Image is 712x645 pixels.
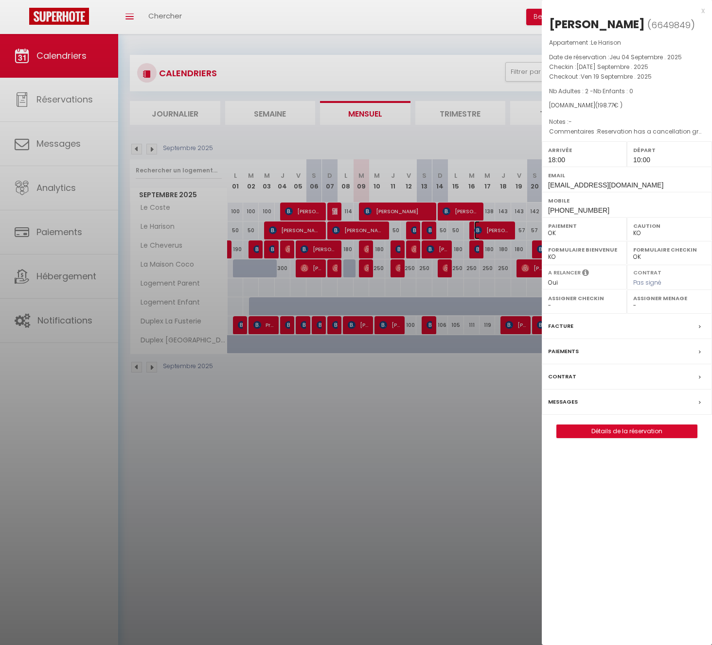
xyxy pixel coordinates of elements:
[549,72,705,82] p: Checkout :
[557,425,697,438] a: Détails de la réservation
[549,87,633,95] span: Nb Adultes : 2 -
[549,52,705,62] p: Date de réservation :
[593,87,633,95] span: Nb Enfants : 0
[542,5,705,17] div: x
[548,269,581,277] label: A relancer
[576,63,648,71] span: [DATE] Septembre . 2025
[549,101,705,110] div: [DOMAIN_NAME]
[549,117,705,127] p: Notes :
[548,397,578,407] label: Messages
[548,170,706,180] label: Email
[549,17,645,32] div: [PERSON_NAME]
[549,38,705,48] p: Appartement :
[633,278,661,287] span: Pas signé
[548,245,621,255] label: Formulaire Bienvenue
[548,321,573,331] label: Facture
[647,18,695,32] span: ( )
[556,424,697,438] button: Détails de la réservation
[633,156,650,164] span: 10:00
[548,181,663,189] span: [EMAIL_ADDRESS][DOMAIN_NAME]
[548,196,706,205] label: Mobile
[8,4,37,33] button: Ouvrir le widget de chat LiveChat
[548,156,565,164] span: 18:00
[548,372,576,382] label: Contrat
[548,145,621,155] label: Arrivée
[549,62,705,72] p: Checkin :
[582,269,589,279] i: Sélectionner OUI si vous souhaiter envoyer les séquences de messages post-checkout
[633,293,706,303] label: Assigner Menage
[633,221,706,231] label: Caution
[581,72,652,81] span: Ven 19 Septembre . 2025
[569,118,572,126] span: -
[609,53,682,61] span: Jeu 04 Septembre . 2025
[598,101,614,109] span: 198.77
[548,221,621,231] label: Paiement
[549,127,705,136] p: Commentaires :
[651,19,691,31] span: 6649849
[633,245,706,255] label: Formulaire Checkin
[548,206,609,214] span: [PHONE_NUMBER]
[633,145,706,155] label: Départ
[548,293,621,303] label: Assigner Checkin
[548,346,579,356] label: Paiements
[595,101,623,109] span: ( € )
[591,38,621,47] span: Le Harison
[633,269,661,275] label: Contrat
